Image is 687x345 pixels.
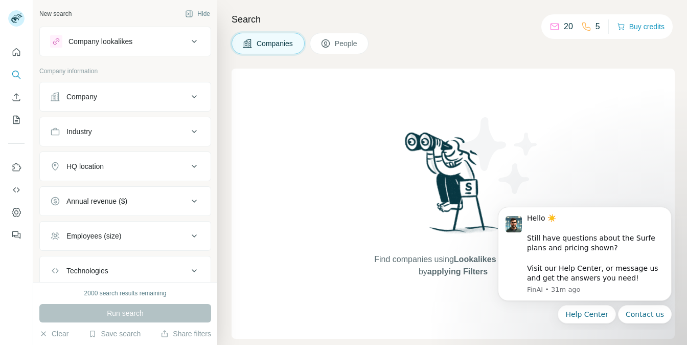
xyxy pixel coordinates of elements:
button: Company lookalikes [40,29,211,54]
div: 2000 search results remaining [84,289,167,298]
button: Clear [39,329,68,339]
div: HQ location [66,161,104,171]
h4: Search [232,12,675,27]
img: Surfe Illustration - Woman searching with binoculars [400,130,507,244]
div: Industry [66,126,92,137]
button: Share filters [161,329,211,339]
span: Find companies using or by [371,253,535,278]
div: Annual revenue ($) [66,196,127,206]
div: New search [39,9,72,18]
button: Dashboard [8,203,25,222]
button: Hide [178,6,217,21]
p: Company information [39,67,211,76]
button: HQ location [40,154,211,179]
button: Industry [40,119,211,144]
p: 5 [596,20,600,33]
button: Employees (size) [40,224,211,248]
button: My lists [8,111,25,129]
img: Surfe Illustration - Stars [453,110,545,202]
span: applying Filters [427,267,488,276]
p: 20 [564,20,573,33]
div: Company [66,92,97,102]
button: Company [40,84,211,109]
button: Search [8,66,25,84]
button: Use Surfe API [8,181,25,199]
div: Employees (size) [66,231,121,241]
button: Technologies [40,258,211,283]
iframe: Intercom notifications message [483,198,687,330]
div: Technologies [66,266,108,276]
button: Save search [88,329,141,339]
span: Lookalikes search [454,255,525,264]
button: Quick start [8,43,25,61]
span: Companies [257,38,294,49]
button: Buy credits [617,19,665,34]
div: Company lookalikes [68,36,132,47]
button: Annual revenue ($) [40,189,211,213]
span: People [335,38,358,49]
button: Enrich CSV [8,88,25,106]
button: Use Surfe on LinkedIn [8,158,25,177]
button: Feedback [8,226,25,244]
